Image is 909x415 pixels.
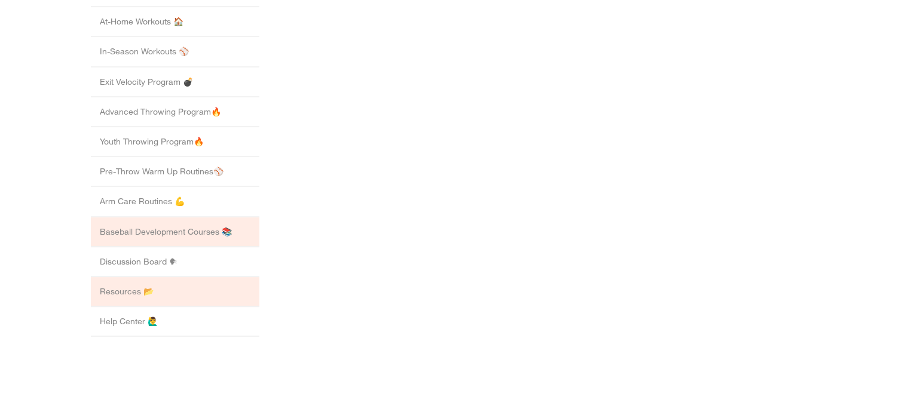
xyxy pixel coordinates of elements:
[134,42,198,61] li: BDS Nutrition
[91,127,259,157] li: Youth Throwing Program🔥
[169,25,227,34] span: Tags: BDS Nutrition
[246,25,260,34] a: clear
[91,97,259,127] li: Advanced Throwing Program🔥
[91,277,259,307] li: Resources 📂
[9,106,532,128] td: Your search did not match any resources .
[21,89,90,99] a: Resource Name
[380,82,532,106] td: Tags
[144,25,167,34] strong: Filters:
[91,307,259,337] li: Help Center 🙋‍♂️
[91,157,259,187] li: Pre-Throw Warm Up Routines⚾️
[9,24,262,36] div: ( ) ( )
[91,37,259,67] li: In-Season Workouts ⚾️
[91,67,259,97] li: Exit Velocity Program 💣
[91,217,259,247] li: Baseball Development Courses 📚
[231,25,242,34] a: edit
[91,7,259,37] li: At-Home Workouts 🏠
[91,247,259,277] li: Discussion Board 🗣
[91,187,259,217] li: Arm Care Routines 💪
